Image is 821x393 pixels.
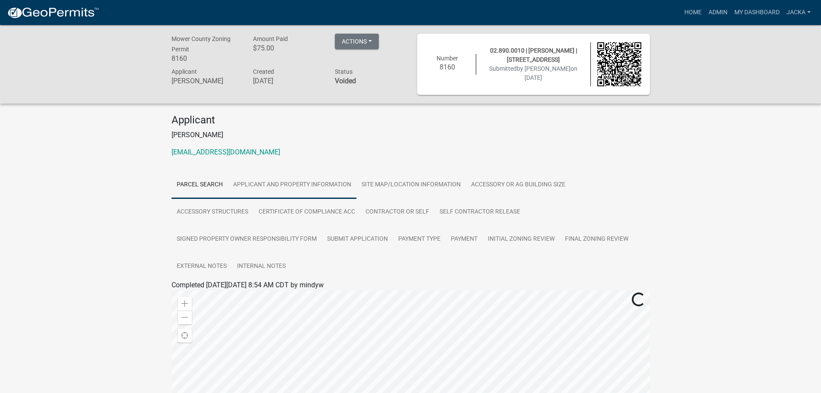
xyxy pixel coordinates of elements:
a: Contractor or Self [360,198,434,226]
a: My Dashboard [731,4,783,21]
a: Payment Type [393,226,446,253]
a: Internal Notes [232,253,291,280]
img: QR code [597,42,641,86]
h6: 8160 [426,63,470,71]
a: Signed Property Owner Responsibility Form [172,226,322,253]
a: Home [681,4,705,21]
h6: $75.00 [253,44,322,52]
a: Accessory or Ag Building Size [466,171,571,199]
a: Initial Zoning Review [483,226,560,253]
span: Applicant [172,68,197,75]
h6: [DATE] [253,77,322,85]
h4: Applicant [172,114,650,126]
a: Self Contractor Release [434,198,525,226]
a: jacka [783,4,814,21]
div: Zoom in [178,297,192,311]
div: Find my location [178,329,192,343]
a: Applicant and Property Information [228,171,356,199]
span: 02.890.0010 | [PERSON_NAME] | [STREET_ADDRESS] [490,47,577,63]
a: [EMAIL_ADDRESS][DOMAIN_NAME] [172,148,280,156]
span: Mower County Zoning Permit [172,35,231,53]
span: by [PERSON_NAME] [517,65,571,72]
span: Status [335,68,353,75]
a: Parcel search [172,171,228,199]
a: Site Map/Location Information [356,171,466,199]
a: Admin [705,4,731,21]
a: Submit Application [322,226,393,253]
span: Submitted on [DATE] [489,65,578,81]
a: Final Zoning Review [560,226,634,253]
h6: 8160 [172,54,240,63]
button: Actions [335,34,379,49]
div: Zoom out [178,311,192,324]
strong: Voided [335,77,356,85]
a: Accessory Structures [172,198,253,226]
h6: [PERSON_NAME] [172,77,240,85]
a: Payment [446,226,483,253]
a: Certificate of Compliance Acc [253,198,360,226]
a: External Notes [172,253,232,280]
span: Created [253,68,274,75]
span: Number [437,55,458,62]
span: Amount Paid [253,35,288,42]
p: [PERSON_NAME] [172,130,650,140]
span: Completed [DATE][DATE] 8:54 AM CDT by mindyw [172,281,324,289]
